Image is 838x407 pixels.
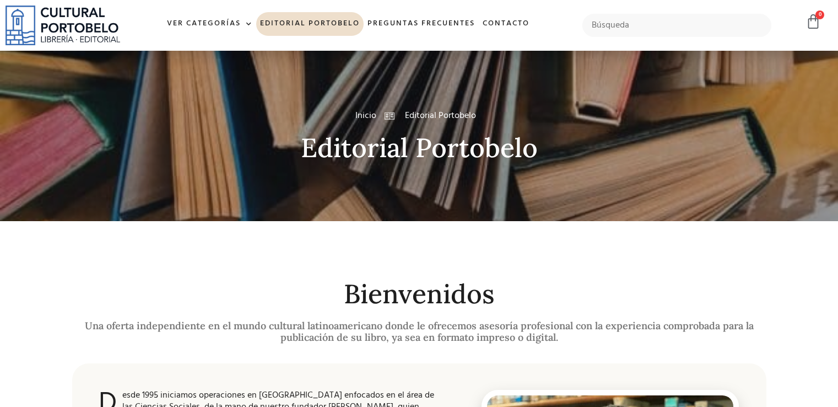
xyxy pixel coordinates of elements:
[364,12,479,36] a: Preguntas frecuentes
[72,280,766,309] h2: Bienvenidos
[72,320,766,344] h2: Una oferta independiente en el mundo cultural latinoamericano donde le ofrecemos asesoría profesi...
[163,12,256,36] a: Ver Categorías
[355,109,376,122] a: Inicio
[402,109,476,122] span: Editorial Portobelo
[479,12,533,36] a: Contacto
[582,14,771,37] input: Búsqueda
[815,10,824,19] span: 0
[72,133,766,163] h2: Editorial Portobelo
[805,14,821,30] a: 0
[256,12,364,36] a: Editorial Portobelo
